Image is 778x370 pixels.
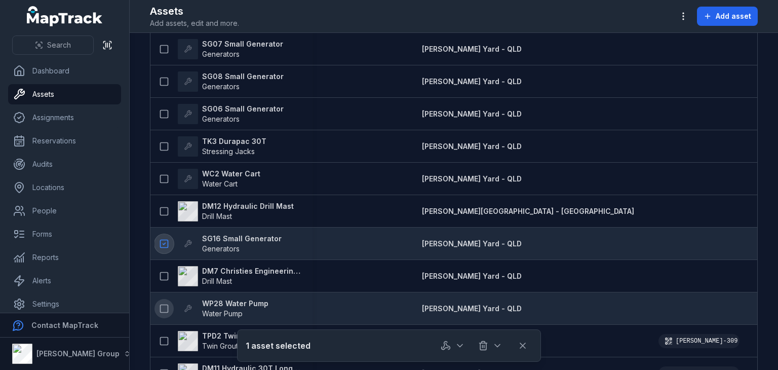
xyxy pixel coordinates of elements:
[202,136,266,146] strong: TK3 Durapac 30T
[178,299,268,319] a: WP28 Water PumpWater Pump
[422,142,522,151] span: [PERSON_NAME] Yard - QLD
[202,147,255,156] span: Stressing Jacks
[422,174,522,184] a: [PERSON_NAME] Yard - QLD
[422,206,634,216] a: [PERSON_NAME][GEOGRAPHIC_DATA] - [GEOGRAPHIC_DATA]
[422,77,522,86] span: [PERSON_NAME] Yard - QLD
[8,84,121,104] a: Assets
[202,71,284,82] strong: SG08 Small Generator
[178,39,283,59] a: SG07 Small GeneratorGenerators
[202,39,283,49] strong: SG07 Small Generator
[178,71,284,92] a: SG08 Small GeneratorGenerators
[8,294,121,314] a: Settings
[27,6,103,26] a: MapTrack
[422,141,522,152] a: [PERSON_NAME] Yard - QLD
[150,4,239,18] h2: Assets
[202,179,238,188] span: Water Cart
[202,234,282,244] strong: SG16 Small Generator
[8,201,121,221] a: People
[202,201,294,211] strong: DM12 Hydraulic Drill Mast
[202,104,284,114] strong: SG06 Small Generator
[422,239,522,249] a: [PERSON_NAME] Yard - QLD
[202,212,232,220] span: Drill Mast
[697,7,758,26] button: Add asset
[422,304,522,314] a: [PERSON_NAME] Yard - QLD
[422,109,522,119] a: [PERSON_NAME] Yard - QLD
[36,349,120,358] strong: [PERSON_NAME] Group
[422,77,522,87] a: [PERSON_NAME] Yard - QLD
[8,107,121,128] a: Assignments
[8,61,121,81] a: Dashboard
[202,266,300,276] strong: DM7 Christies Engineering Steel Mast
[202,331,300,341] strong: TPD2 Twin Diesel Hydraulic Grout Pot
[716,11,751,21] span: Add asset
[202,50,240,58] span: Generators
[12,35,94,55] button: Search
[202,309,243,318] span: Water Pump
[422,44,522,54] a: [PERSON_NAME] Yard - QLD
[8,131,121,151] a: Reservations
[422,272,522,280] span: [PERSON_NAME] Yard - QLD
[422,271,522,281] a: [PERSON_NAME] Yard - QLD
[202,82,240,91] span: Generators
[178,169,260,189] a: WC2 Water CartWater Cart
[246,340,310,352] strong: 1 asset selected
[202,115,240,123] span: Generators
[8,154,121,174] a: Audits
[422,45,522,53] span: [PERSON_NAME] Yard - QLD
[422,109,522,118] span: [PERSON_NAME] Yard - QLD
[422,207,634,215] span: [PERSON_NAME][GEOGRAPHIC_DATA] - [GEOGRAPHIC_DATA]
[178,331,300,351] a: TPD2 Twin Diesel Hydraulic Grout PotTwin Grout Pots
[422,239,522,248] span: [PERSON_NAME] Yard - QLD
[202,169,260,179] strong: WC2 Water Cart
[8,247,121,268] a: Reports
[422,304,522,313] span: [PERSON_NAME] Yard - QLD
[150,18,239,28] span: Add assets, edit and more.
[8,271,121,291] a: Alerts
[202,277,232,285] span: Drill Mast
[202,342,255,350] span: Twin Grout Pots
[8,224,121,244] a: Forms
[178,201,294,221] a: DM12 Hydraulic Drill MastDrill Mast
[178,136,266,157] a: TK3 Durapac 30TStressing Jacks
[178,266,300,286] a: DM7 Christies Engineering Steel MastDrill Mast
[658,334,740,348] div: [PERSON_NAME]-309
[202,299,268,309] strong: WP28 Water Pump
[178,104,284,124] a: SG06 Small GeneratorGenerators
[178,234,282,254] a: SG16 Small GeneratorGenerators
[8,177,121,198] a: Locations
[422,174,522,183] span: [PERSON_NAME] Yard - QLD
[47,40,71,50] span: Search
[31,321,98,329] strong: Contact MapTrack
[202,244,240,253] span: Generators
